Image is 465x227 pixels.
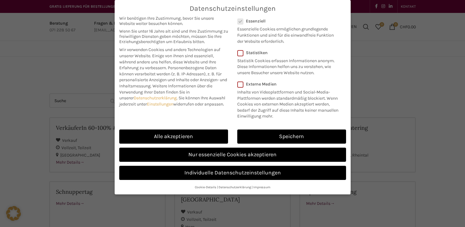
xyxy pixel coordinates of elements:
span: Weitere Informationen über die Verwendung Ihrer Daten finden Sie in unserer . [119,83,212,101]
a: Datenschutzerklärung [219,185,251,189]
p: Essenzielle Cookies ermöglichen grundlegende Funktionen und sind für die einwandfreie Funktion de... [237,24,338,44]
a: Speichern [237,129,346,144]
span: Wir verwenden Cookies und andere Technologien auf unserer Website. Einige von ihnen sind essenzie... [119,47,220,70]
a: Individuelle Datenschutzeinstellungen [119,166,346,180]
label: Statistiken [237,50,338,55]
a: Einstellungen [147,102,173,107]
a: Impressum [253,185,270,189]
label: Externe Medien [237,82,342,87]
a: Alle akzeptieren [119,129,228,144]
span: Personenbezogene Daten können verarbeitet werden (z. B. IP-Adressen), z. B. für personalisierte A... [119,65,227,89]
a: Nur essenzielle Cookies akzeptieren [119,148,346,162]
p: Statistik Cookies erfassen Informationen anonym. Diese Informationen helfen uns zu verstehen, wie... [237,55,338,76]
label: Essenziell [237,18,338,24]
span: Wir benötigen Ihre Zustimmung, bevor Sie unsere Website weiter besuchen können. [119,16,228,26]
a: Datenschutzerklärung [134,95,177,101]
a: Cookie-Details [195,185,216,189]
p: Inhalte von Videoplattformen und Social-Media-Plattformen werden standardmäßig blockiert. Wenn Co... [237,87,342,119]
span: Wenn Sie unter 16 Jahre alt sind und Ihre Zustimmung zu freiwilligen Diensten geben möchten, müss... [119,29,228,44]
span: Sie können Ihre Auswahl jederzeit unter widerrufen oder anpassen. [119,95,225,107]
span: Datenschutzeinstellungen [190,5,276,13]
